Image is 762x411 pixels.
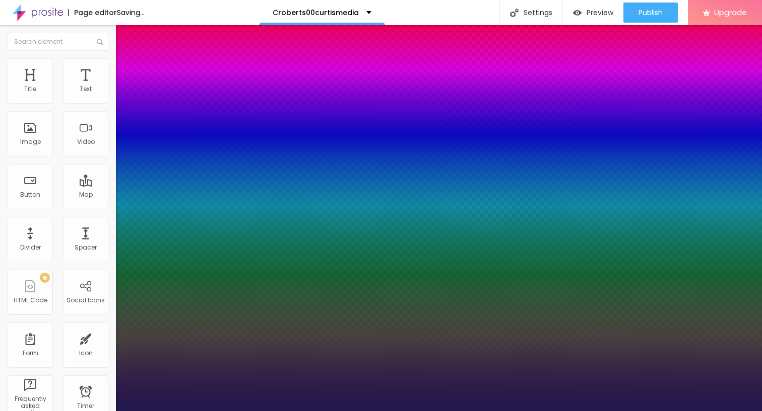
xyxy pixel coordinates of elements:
div: Video [77,138,95,145]
div: Button [20,191,40,198]
div: Divider [20,244,41,251]
div: Text [80,86,92,93]
img: Icone [510,9,519,17]
div: Page editor [68,9,117,16]
p: Croberts00curtismedia [273,9,359,16]
button: Preview [563,3,623,23]
div: Icon [79,350,93,357]
span: Publish [639,9,663,17]
div: Saving... [117,9,145,16]
img: view-1.svg [573,9,582,17]
div: Image [20,138,41,145]
input: Search element [8,33,108,51]
span: Upgrade [714,8,747,17]
div: Spacer [75,244,97,251]
button: Publish [623,3,678,23]
div: HTML Code [14,297,47,304]
div: Social Icons [67,297,105,304]
div: Form [23,350,38,357]
div: Map [79,191,93,198]
span: Preview [587,9,613,17]
div: Timer [77,402,94,409]
img: Icone [97,39,103,45]
div: Title [24,86,36,93]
